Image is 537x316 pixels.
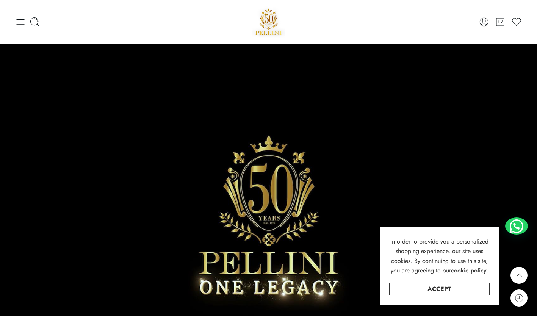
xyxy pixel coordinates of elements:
a: Pellini - [252,6,285,38]
img: Pellini [252,6,285,38]
a: cookie policy. [451,266,488,275]
span: In order to provide you a personalized shopping experience, our site uses cookies. By continuing ... [390,237,488,275]
a: Login / Register [479,17,489,27]
a: Cart [495,17,506,27]
a: Wishlist [511,17,522,27]
a: Accept [389,283,490,295]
